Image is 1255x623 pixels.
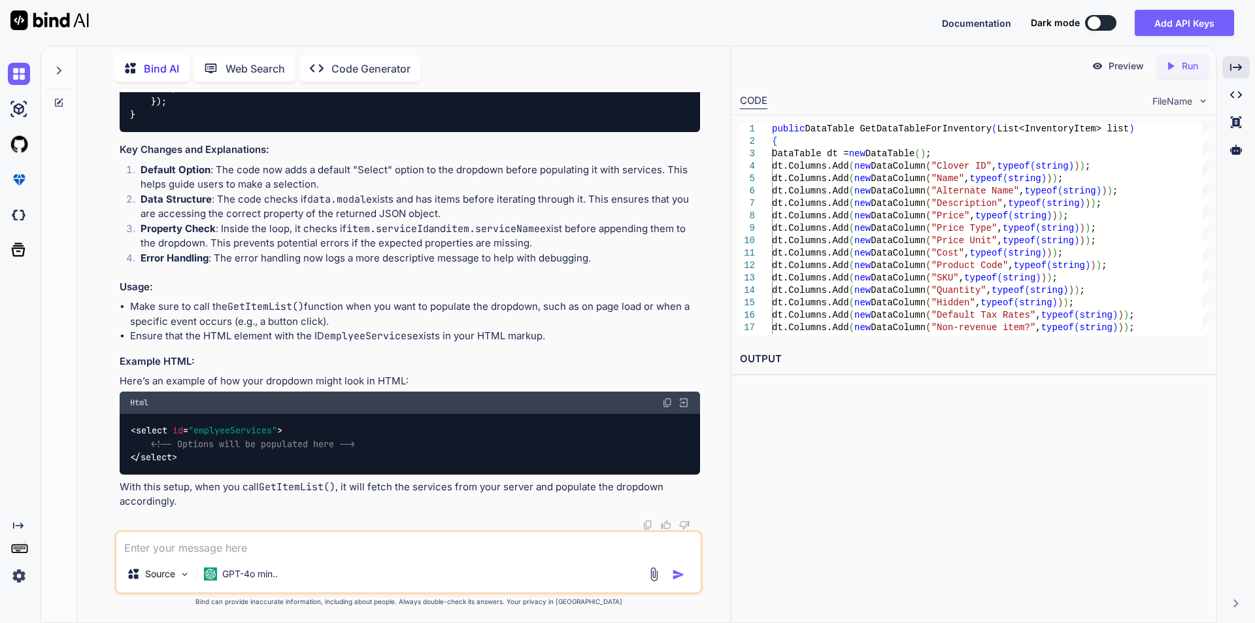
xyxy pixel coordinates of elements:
span: ( [848,260,854,271]
span: typeof [1024,186,1057,196]
span: ( [848,186,854,196]
span: ( [997,273,1002,283]
p: Source [145,567,175,581]
div: 2 [740,135,755,148]
span: ( [926,260,931,271]
p: : Inside the loop, it checks if and exist before appending them to the dropdown. This prevents po... [141,222,700,251]
span: typeof [964,273,997,283]
span: ) [1113,322,1118,333]
span: new [854,198,871,209]
span: ) [1046,210,1052,221]
span: , [992,161,997,171]
span: new [848,148,865,159]
span: <!-- Options will be populated here --> [151,438,355,450]
span: , [1019,186,1024,196]
span: ; [1129,310,1134,320]
span: , [1035,322,1041,333]
span: ) [1058,210,1063,221]
span: ( [926,186,931,196]
span: ( [926,210,931,221]
span: ; [1052,273,1057,283]
span: ) [1063,285,1068,295]
div: 13 [740,272,755,284]
div: 7 [740,197,755,210]
p: Bind AI [144,61,179,76]
span: ) [1074,223,1079,233]
span: dt.Columns.Add [772,210,849,221]
span: ) [1052,297,1057,308]
span: select [136,425,167,437]
span: DataColumn [871,248,926,258]
span: ) [1123,322,1128,333]
span: ; [1068,297,1073,308]
span: string [1013,210,1046,221]
div: 12 [740,260,755,272]
p: Preview [1109,59,1144,73]
span: ) [1074,235,1079,246]
span: ) [1079,161,1084,171]
span: dt.Columns.Add [772,297,849,308]
span: ) [1113,310,1118,320]
span: DataColumn [871,210,926,221]
span: ) [1035,273,1041,283]
span: ; [1085,161,1090,171]
span: DataColumn [871,223,926,233]
span: new [854,223,871,233]
span: "Price Unit" [931,235,997,246]
span: { [772,136,777,146]
span: ( [926,198,931,209]
span: ( [1035,223,1041,233]
span: ( [1003,248,1008,258]
span: dt.Columns.Add [772,186,849,196]
span: ( [926,310,931,320]
img: icon [672,568,685,581]
img: darkCloudIdeIcon [8,204,30,226]
span: typeof [1041,322,1073,333]
span: ( [914,148,920,159]
span: ) [1118,322,1123,333]
span: dt.Columns.Add [772,310,849,320]
span: DataColumn [871,235,926,246]
span: ) [1079,198,1084,209]
span: ; [1063,210,1068,221]
span: string [1008,173,1041,184]
span: string [1019,297,1052,308]
span: "Description" [931,198,1002,209]
span: typeof [1003,223,1035,233]
span: ) [1079,235,1084,246]
span: ( [848,248,854,258]
span: select [141,451,172,463]
span: DataTable dt = [772,148,849,159]
img: chat [8,63,30,85]
div: 5 [740,173,755,185]
span: dt.Columns.Add [772,161,849,171]
span: "Default Tax Rates" [931,310,1035,320]
p: : The code checks if exists and has items before iterating through it. This ensures that you are ... [141,192,700,222]
span: ) [1063,297,1068,308]
span: typeof [997,161,1029,171]
span: dt.Columns.Add [772,223,849,233]
span: "Quantity" [931,285,986,295]
span: ; [1090,223,1096,233]
span: , [958,273,963,283]
span: DataColumn [871,285,926,295]
span: ) [1041,273,1046,283]
span: ( [848,161,854,171]
span: , [975,297,980,308]
span: ( [1030,161,1035,171]
span: ( [926,273,931,283]
img: githubLight [8,133,30,156]
span: string [1041,235,1073,246]
span: ) [1096,186,1101,196]
span: new [854,310,871,320]
span: ( [848,223,854,233]
span: new [854,273,871,283]
span: typeof [1013,260,1046,271]
span: "Hidden" [931,297,975,308]
code: item.serviceId [346,222,429,235]
span: DataColumn [871,273,926,283]
p: GPT-4o min.. [222,567,278,581]
span: ) [1041,173,1046,184]
span: , [969,210,975,221]
span: dt.Columns.Add [772,173,849,184]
